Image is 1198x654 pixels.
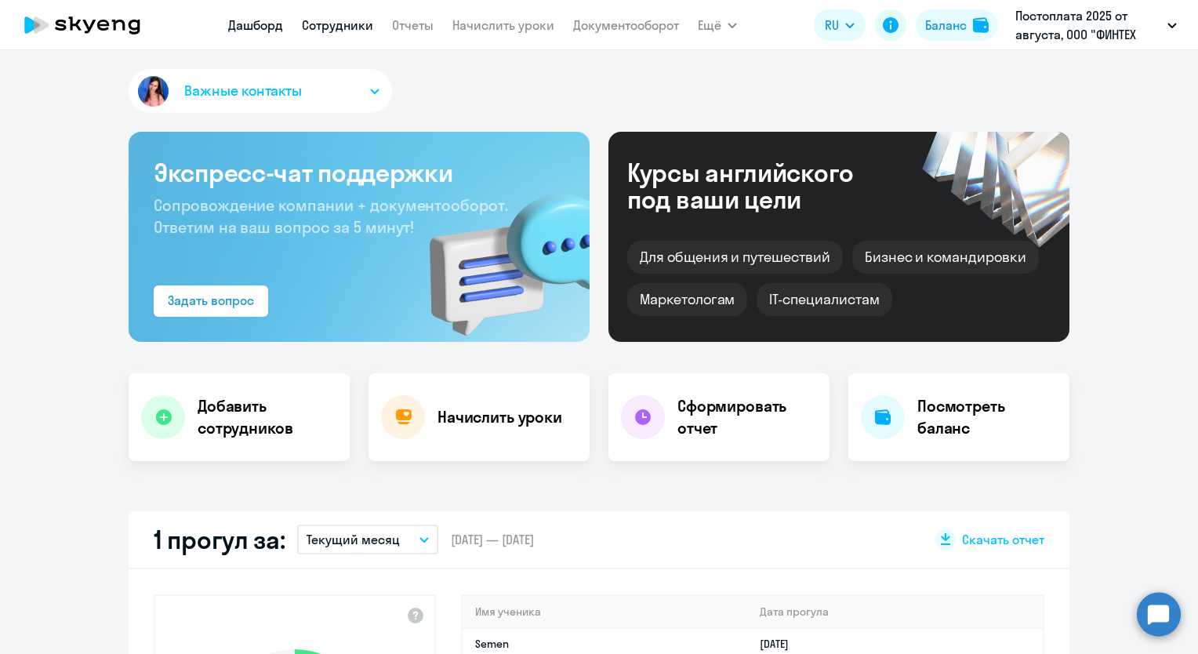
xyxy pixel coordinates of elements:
a: Отчеты [392,17,434,33]
button: Балансbalance [916,9,998,41]
button: Ещё [698,9,737,41]
img: bg-img [407,165,590,342]
button: Постоплата 2025 от августа, ООО "ФИНТЕХ СЕРВИС" [1007,6,1185,44]
button: Текущий месяц [297,525,438,554]
div: Маркетологам [627,283,747,316]
span: Ещё [698,16,721,35]
h4: Посмотреть баланс [917,395,1057,439]
h2: 1 прогул за: [154,524,285,555]
span: Важные контакты [184,81,302,101]
h4: Начислить уроки [437,406,562,428]
h4: Сформировать отчет [677,395,817,439]
div: Курсы английского под ваши цели [627,159,895,213]
span: Сопровождение компании + документооборот. Ответим на ваш вопрос за 5 минут! [154,195,508,237]
span: [DATE] — [DATE] [451,531,534,548]
div: Для общения и путешествий [627,241,843,274]
div: IT-специалистам [757,283,891,316]
div: Задать вопрос [168,291,254,310]
a: Semen [475,637,509,651]
th: Дата прогула [747,596,1043,628]
p: Постоплата 2025 от августа, ООО "ФИНТЕХ СЕРВИС" [1015,6,1161,44]
button: Задать вопрос [154,285,268,317]
div: Баланс [925,16,967,35]
span: Скачать отчет [962,531,1044,548]
div: Бизнес и командировки [852,241,1039,274]
a: Документооборот [573,17,679,33]
img: balance [973,17,989,33]
img: avatar [135,73,172,110]
a: [DATE] [760,637,801,651]
button: Важные контакты [129,69,392,113]
button: RU [814,9,866,41]
a: Начислить уроки [452,17,554,33]
span: RU [825,16,839,35]
th: Имя ученика [463,596,747,628]
p: Текущий месяц [307,530,400,549]
a: Дашборд [228,17,283,33]
a: Сотрудники [302,17,373,33]
h3: Экспресс-чат поддержки [154,157,565,188]
h4: Добавить сотрудников [198,395,337,439]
